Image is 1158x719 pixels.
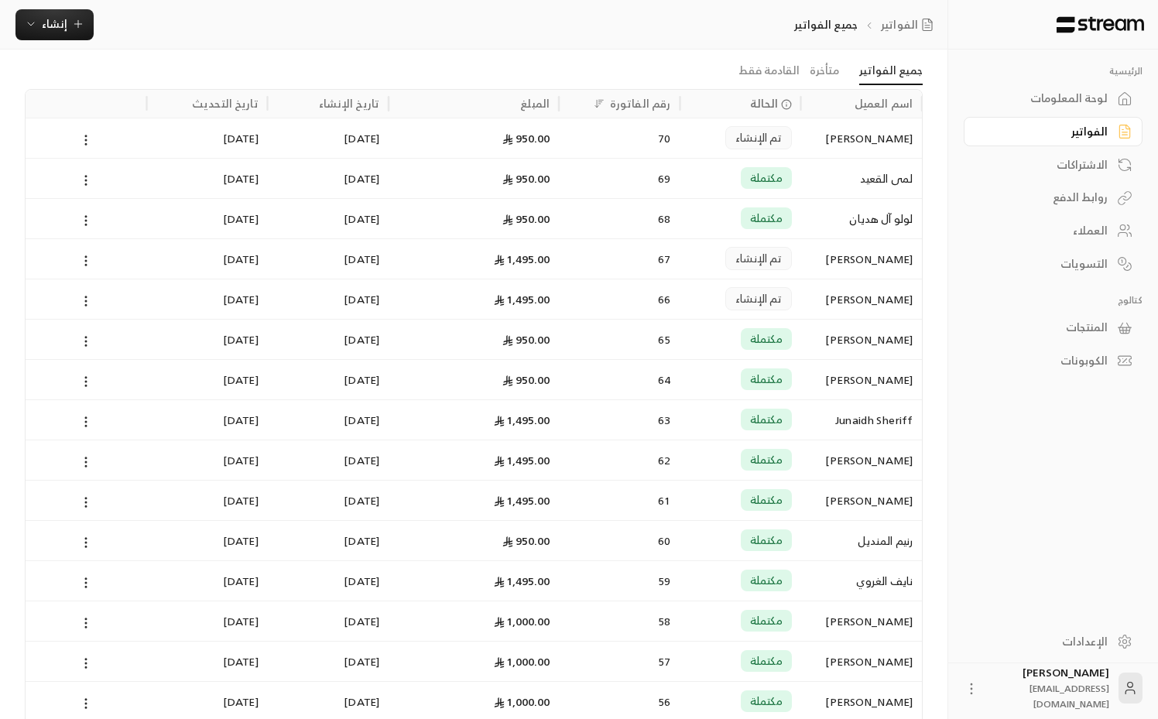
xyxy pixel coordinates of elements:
span: مكتملة [750,211,783,226]
div: [PERSON_NAME] [810,642,913,681]
div: الفواتير [983,124,1108,139]
div: المبلغ [520,94,550,113]
div: 1,000.00 [398,601,550,641]
div: [DATE] [277,320,379,359]
div: [DATE] [156,239,258,279]
nav: breadcrumb [794,17,939,33]
div: [PERSON_NAME] [810,481,913,520]
div: [PERSON_NAME] [810,360,913,399]
a: القادمة فقط [738,57,800,84]
div: [DATE] [156,159,258,198]
div: [DATE] [156,481,258,520]
div: 69 [568,159,670,198]
div: [DATE] [156,400,258,440]
div: لمى القعيد [810,159,913,198]
span: تم الإنشاء [735,251,782,266]
div: اسم العميل [855,94,913,113]
div: 950.00 [398,521,550,560]
div: 62 [568,440,670,480]
div: [DATE] [277,118,379,158]
div: [DATE] [156,320,258,359]
div: تاريخ الإنشاء [319,94,379,113]
div: [DATE] [156,521,258,560]
div: [DATE] [277,440,379,480]
div: [PERSON_NAME] [810,320,913,359]
div: تاريخ التحديث [192,94,259,113]
a: متأخرة [810,57,839,84]
a: روابط الدفع [964,183,1143,213]
span: [EMAIL_ADDRESS][DOMAIN_NAME] [1030,680,1109,712]
button: إنشاء [15,9,94,40]
a: جميع الفواتير [859,57,923,85]
span: مكتملة [750,452,783,467]
span: مكتملة [750,492,783,508]
div: 1,495.00 [398,481,550,520]
div: [PERSON_NAME] [810,440,913,480]
span: مكتملة [750,331,783,347]
div: [DATE] [156,118,258,158]
div: [DATE] [277,400,379,440]
div: 950.00 [398,118,550,158]
div: العملاء [983,223,1108,238]
div: 67 [568,239,670,279]
div: 68 [568,199,670,238]
img: Logo [1055,16,1146,33]
div: [DATE] [156,561,258,601]
div: [DATE] [277,481,379,520]
span: مكتملة [750,693,783,709]
div: 57 [568,642,670,681]
div: [DATE] [277,239,379,279]
div: [DATE] [277,159,379,198]
div: 65 [568,320,670,359]
span: إنشاء [42,14,67,33]
div: [DATE] [277,360,379,399]
a: الإعدادات [964,626,1143,656]
span: مكتملة [750,653,783,669]
div: 64 [568,360,670,399]
div: [DATE] [277,561,379,601]
div: [DATE] [156,360,258,399]
div: المنتجات [983,320,1108,335]
div: [PERSON_NAME] [988,665,1109,711]
a: لوحة المعلومات [964,84,1143,114]
div: [PERSON_NAME] [810,279,913,319]
div: [DATE] [156,601,258,641]
div: [DATE] [156,440,258,480]
div: [DATE] [277,279,379,319]
div: [DATE] [156,199,258,238]
div: 1,000.00 [398,642,550,681]
div: 59 [568,561,670,601]
div: 61 [568,481,670,520]
div: 950.00 [398,360,550,399]
span: مكتملة [750,170,783,186]
div: 950.00 [398,159,550,198]
div: [DATE] [156,642,258,681]
div: [DATE] [277,199,379,238]
div: نايف الغروي [810,561,913,601]
div: 60 [568,521,670,560]
div: التسويات [983,256,1108,272]
span: مكتملة [750,371,783,387]
div: [PERSON_NAME] [810,239,913,279]
div: 1,495.00 [398,561,550,601]
div: 1,495.00 [398,239,550,279]
div: 950.00 [398,320,550,359]
div: 70 [568,118,670,158]
div: رقم الفاتورة [610,94,670,113]
div: [DATE] [156,279,258,319]
div: الكوبونات [983,353,1108,368]
div: الإعدادات [983,634,1108,649]
span: تم الإنشاء [735,130,782,146]
div: الاشتراكات [983,157,1108,173]
div: 1,495.00 [398,400,550,440]
div: [DATE] [277,521,379,560]
span: مكتملة [750,573,783,588]
div: 63 [568,400,670,440]
div: [DATE] [277,642,379,681]
div: [PERSON_NAME] [810,601,913,641]
p: جميع الفواتير [794,17,858,33]
div: رنيم المنديل [810,521,913,560]
a: الكوبونات [964,346,1143,376]
a: العملاء [964,216,1143,246]
a: الفواتير [881,17,940,33]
